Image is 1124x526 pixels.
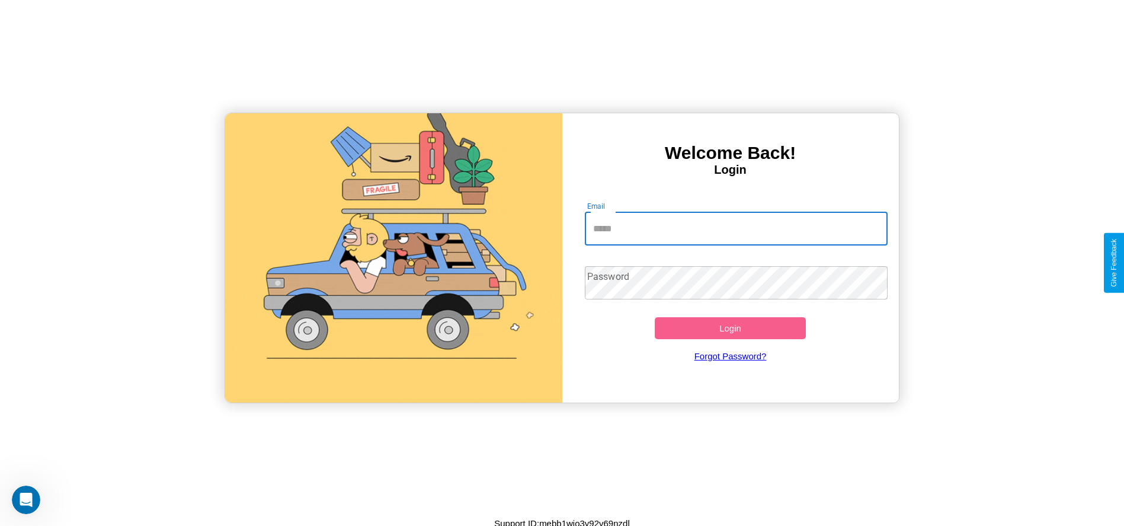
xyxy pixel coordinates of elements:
img: gif [225,113,562,403]
button: Login [655,317,806,339]
label: Email [587,201,606,211]
a: Forgot Password? [579,339,882,373]
h3: Welcome Back! [562,143,899,163]
h4: Login [562,163,899,177]
div: Give Feedback [1110,239,1118,287]
iframe: Intercom live chat [12,486,40,514]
